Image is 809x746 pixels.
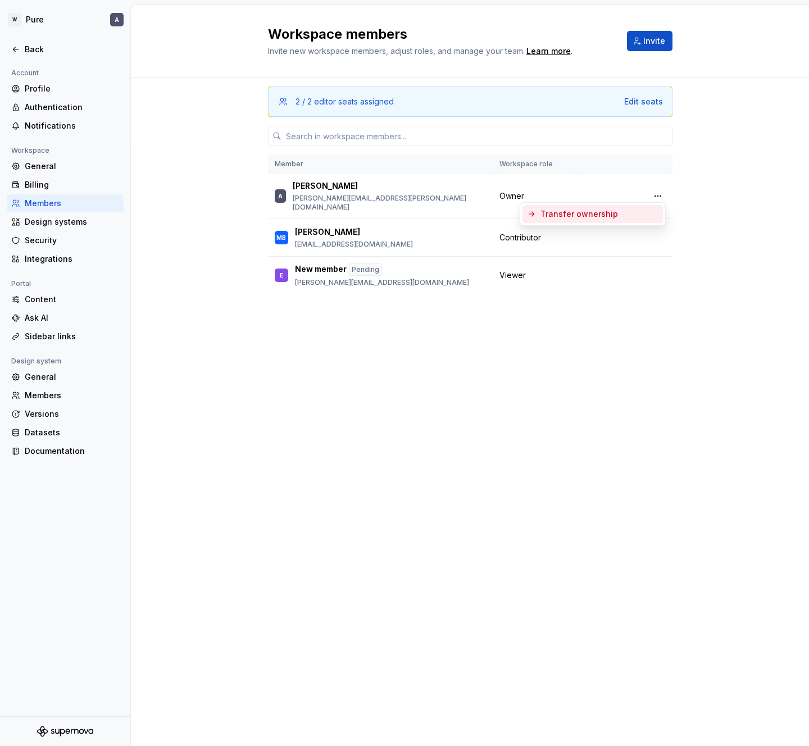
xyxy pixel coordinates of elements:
[268,46,525,56] span: Invite new workspace members, adjust roles, and manage your team.
[499,232,541,243] span: Contributor
[25,331,119,342] div: Sidebar links
[643,35,665,47] span: Invite
[7,327,124,345] a: Sidebar links
[499,270,526,281] span: Viewer
[525,47,572,56] span: .
[7,157,124,175] a: General
[25,294,119,305] div: Content
[25,83,119,94] div: Profile
[295,263,347,276] p: New member
[624,96,663,107] button: Edit seats
[7,442,124,460] a: Documentation
[25,445,119,457] div: Documentation
[293,180,358,192] p: [PERSON_NAME]
[7,231,124,249] a: Security
[25,253,119,265] div: Integrations
[7,80,124,98] a: Profile
[349,263,382,276] div: Pending
[295,240,413,249] p: [EMAIL_ADDRESS][DOMAIN_NAME]
[25,198,119,209] div: Members
[7,424,124,442] a: Datasets
[7,66,43,80] div: Account
[25,408,119,420] div: Versions
[493,155,579,174] th: Workspace role
[8,13,21,26] div: W
[2,7,128,32] button: WPureA
[7,176,124,194] a: Billing
[295,278,469,287] p: [PERSON_NAME][EMAIL_ADDRESS][DOMAIN_NAME]
[7,309,124,327] a: Ask AI
[26,14,44,25] div: Pure
[281,126,672,146] input: Search in workspace members...
[499,190,524,202] span: Owner
[268,25,613,43] h2: Workspace members
[7,213,124,231] a: Design systems
[268,155,493,174] th: Member
[7,386,124,404] a: Members
[115,15,119,24] div: A
[627,31,672,51] button: Invite
[278,190,283,202] div: A
[293,194,486,212] p: [PERSON_NAME][EMAIL_ADDRESS][PERSON_NAME][DOMAIN_NAME]
[7,277,35,290] div: Portal
[25,390,119,401] div: Members
[7,144,54,157] div: Workspace
[25,312,119,324] div: Ask AI
[7,117,124,135] a: Notifications
[296,96,394,107] div: 2 / 2 editor seats assigned
[7,354,66,368] div: Design system
[280,270,283,281] div: E
[37,726,93,737] svg: Supernova Logo
[25,102,119,113] div: Authentication
[7,40,124,58] a: Back
[7,250,124,268] a: Integrations
[7,368,124,386] a: General
[25,235,119,246] div: Security
[25,216,119,228] div: Design systems
[25,371,119,383] div: General
[25,44,119,55] div: Back
[7,405,124,423] a: Versions
[25,120,119,131] div: Notifications
[25,427,119,438] div: Datasets
[25,161,119,172] div: General
[7,98,124,116] a: Authentication
[540,208,618,220] div: Transfer ownership
[7,194,124,212] a: Members
[7,290,124,308] a: Content
[25,179,119,190] div: Billing
[520,203,665,225] div: Suggestions
[276,232,286,243] div: MB
[526,46,571,57] a: Learn more
[295,226,360,238] p: [PERSON_NAME]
